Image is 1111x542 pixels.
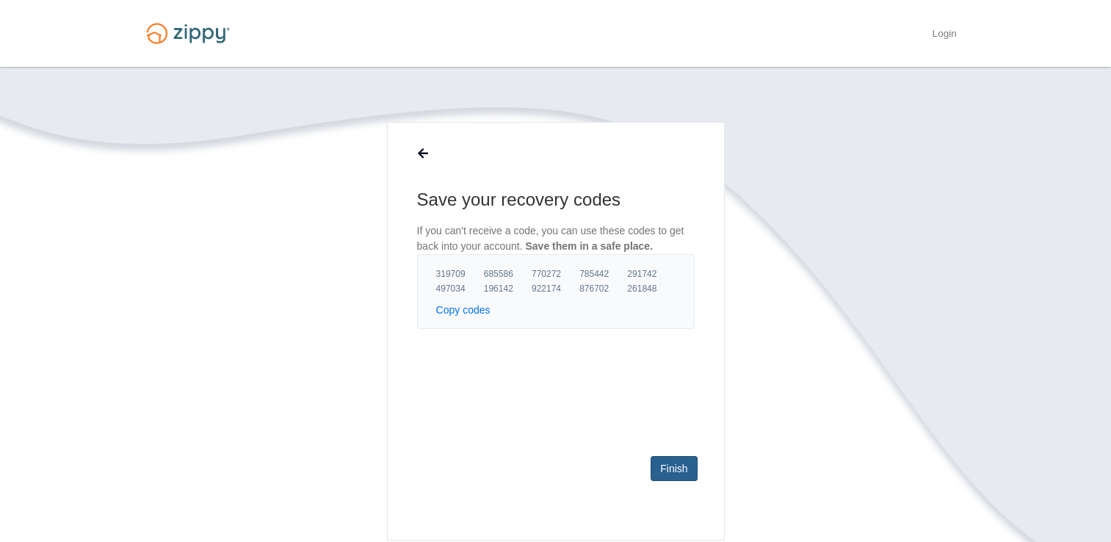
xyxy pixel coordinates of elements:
span: 685586 [484,268,532,280]
span: 770272 [532,268,579,280]
span: 319709 [436,268,484,280]
img: Logo [137,16,239,51]
span: 922174 [532,283,579,295]
a: Login [932,28,956,43]
span: 497034 [436,283,484,295]
span: 785442 [579,268,627,280]
span: 876702 [579,283,627,295]
p: If you can't receive a code, you can use these codes to get back into your account. [417,223,695,254]
span: 196142 [484,283,532,295]
h1: Save your recovery codes [417,188,695,212]
a: Finish [651,456,697,481]
span: Save them in a safe place. [525,240,653,252]
button: Copy codes [436,303,491,317]
span: 261848 [627,283,675,295]
span: 291742 [627,268,675,280]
